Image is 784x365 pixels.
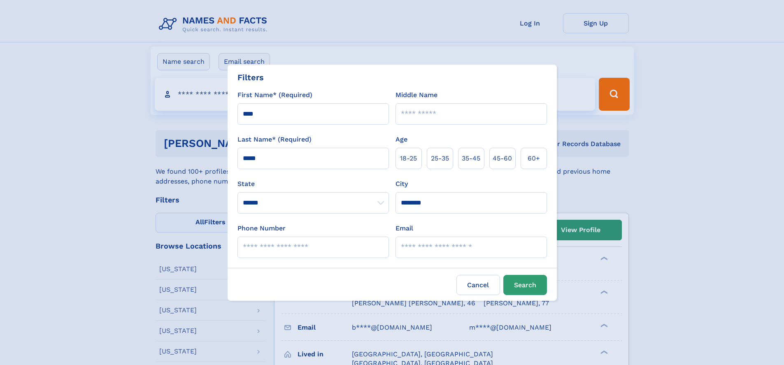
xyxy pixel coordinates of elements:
label: City [395,179,408,189]
label: Email [395,223,413,233]
label: Phone Number [237,223,286,233]
button: Search [503,275,547,295]
span: 60+ [528,153,540,163]
span: 35‑45 [462,153,480,163]
label: First Name* (Required) [237,90,312,100]
label: Cancel [456,275,500,295]
label: Last Name* (Required) [237,135,312,144]
span: 45‑60 [493,153,512,163]
label: Middle Name [395,90,437,100]
span: 18‑25 [400,153,417,163]
div: Filters [237,71,264,84]
span: 25‑35 [431,153,449,163]
label: Age [395,135,407,144]
label: State [237,179,389,189]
